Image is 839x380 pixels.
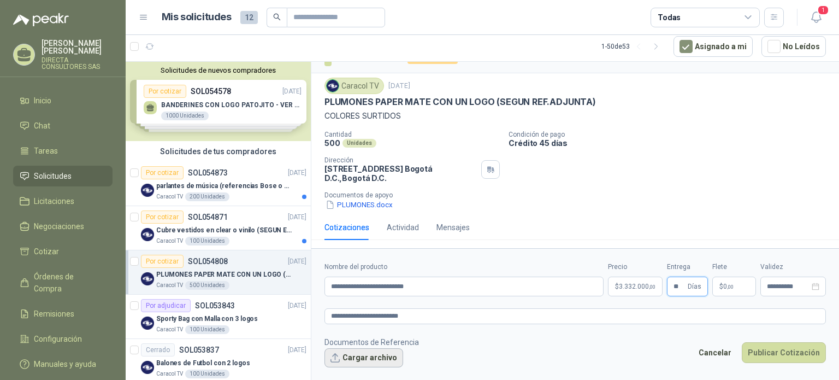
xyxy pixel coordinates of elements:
a: Configuración [13,329,113,349]
a: Manuales y ayuda [13,354,113,375]
p: [DATE] [288,212,306,223]
p: Documentos de apoyo [324,191,835,199]
p: 500 [324,138,340,148]
label: Validez [760,262,826,272]
a: Por cotizarSOL054808[DATE] Company LogoPLUMONES PAPER MATE CON UN LOGO (SEGUN REF.ADJUNTA)Caracol... [126,250,311,295]
div: Caracol TV [324,78,384,94]
label: Flete [712,262,756,272]
div: 100 Unidades [185,325,229,334]
button: Asignado a mi [673,36,753,57]
span: Remisiones [34,308,74,320]
div: 1 - 50 de 53 [601,38,665,55]
p: Dirección [324,156,477,164]
span: $ [719,283,723,290]
p: Documentos de Referencia [324,336,419,348]
p: Cubre vestidos en clear o vinilo (SEGUN ESPECIFICACIONES DEL ADJUNTO) [156,225,292,236]
div: 200 Unidades [185,192,229,201]
button: Solicitudes de nuevos compradores [130,66,306,74]
div: Mensajes [436,221,470,233]
a: Remisiones [13,303,113,324]
p: SOL053843 [195,302,235,309]
a: Chat [13,115,113,136]
p: [DATE] [388,81,410,91]
h1: Mis solicitudes [162,9,232,25]
p: DIRECTA CONSULTORES SAS [42,57,113,70]
img: Company Logo [141,361,154,374]
span: Cotizar [34,245,59,258]
span: ,00 [649,284,655,290]
p: [DATE] [288,345,306,355]
a: Por adjudicarSOL053843[DATE] Company LogoSporty Bag con Malla con 3 logosCaracol TV100 Unidades [126,295,311,339]
p: [STREET_ADDRESS] Bogotá D.C. , Bogotá D.C. [324,164,477,183]
img: Company Logo [141,272,154,285]
span: Licitaciones [34,195,74,207]
p: Crédito 45 días [509,138,835,148]
p: PLUMONES PAPER MATE CON UN LOGO (SEGUN REF.ADJUNTA) [156,270,292,280]
a: Solicitudes [13,166,113,186]
p: parlantes de música (referencias Bose o Alexa) CON MARCACION 1 LOGO (Mas datos en el adjunto) [156,181,292,191]
p: Caracol TV [156,192,183,201]
span: 1 [817,5,829,15]
p: SOL054808 [188,258,228,265]
p: [DATE] [288,168,306,178]
span: Inicio [34,95,51,107]
span: Chat [34,120,50,132]
label: Nombre del producto [324,262,604,272]
p: COLORES SURTIDOS [324,110,826,122]
p: Caracol TV [156,325,183,334]
div: 100 Unidades [185,370,229,378]
div: Solicitudes de nuevos compradoresPor cotizarSOL054578[DATE] BANDERINES CON LOGO PATOJITO - VER DO... [126,62,311,141]
button: Publicar Cotización [742,342,826,363]
p: Condición de pago [509,131,835,138]
div: Cotizaciones [324,221,369,233]
button: Cargar archivo [324,348,403,368]
img: Company Logo [327,80,339,92]
span: 3.332.000 [619,283,655,290]
img: Company Logo [141,184,154,197]
img: Logo peakr [13,13,69,26]
div: 100 Unidades [185,237,229,245]
span: Negociaciones [34,220,84,232]
img: Company Logo [141,228,154,241]
div: Todas [658,11,681,24]
span: Manuales y ayuda [34,358,96,370]
button: Cancelar [693,342,737,363]
a: Inicio [13,90,113,111]
a: Licitaciones [13,191,113,212]
p: Caracol TV [156,237,183,245]
div: Solicitudes de tus compradores [126,141,311,162]
p: Caracol TV [156,370,183,378]
span: 12 [240,11,258,24]
span: ,00 [727,284,734,290]
p: Caracol TV [156,281,183,290]
span: Solicitudes [34,170,72,182]
a: Negociaciones [13,216,113,237]
p: SOL054873 [188,169,228,177]
a: Órdenes de Compra [13,266,113,299]
span: Configuración [34,333,82,345]
p: $3.332.000,00 [608,277,663,296]
button: 1 [806,8,826,27]
div: Por cotizar [141,255,184,268]
div: Por adjudicar [141,299,191,312]
div: Cerrado [141,343,175,356]
p: Sporty Bag con Malla con 3 logos [156,314,258,324]
button: PLUMONES.docx [324,199,394,211]
a: Tareas [13,141,113,161]
p: $ 0,00 [712,277,756,296]
a: Por cotizarSOL054873[DATE] Company Logoparlantes de música (referencias Bose o Alexa) CON MARCACI... [126,162,311,206]
p: PLUMONES PAPER MATE CON UN LOGO (SEGUN REF.ADJUNTA) [324,96,596,108]
div: Actividad [387,221,419,233]
p: [PERSON_NAME] [PERSON_NAME] [42,39,113,55]
img: Company Logo [141,317,154,330]
p: Cantidad [324,131,500,138]
p: [DATE] [288,256,306,267]
div: Por cotizar [141,166,184,179]
button: No Leídos [761,36,826,57]
p: SOL053837 [179,346,219,354]
span: search [273,13,281,21]
a: Por cotizarSOL054871[DATE] Company LogoCubre vestidos en clear o vinilo (SEGUN ESPECIFICACIONES D... [126,206,311,250]
p: SOL054871 [188,213,228,221]
label: Precio [608,262,663,272]
span: Días [688,277,701,296]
